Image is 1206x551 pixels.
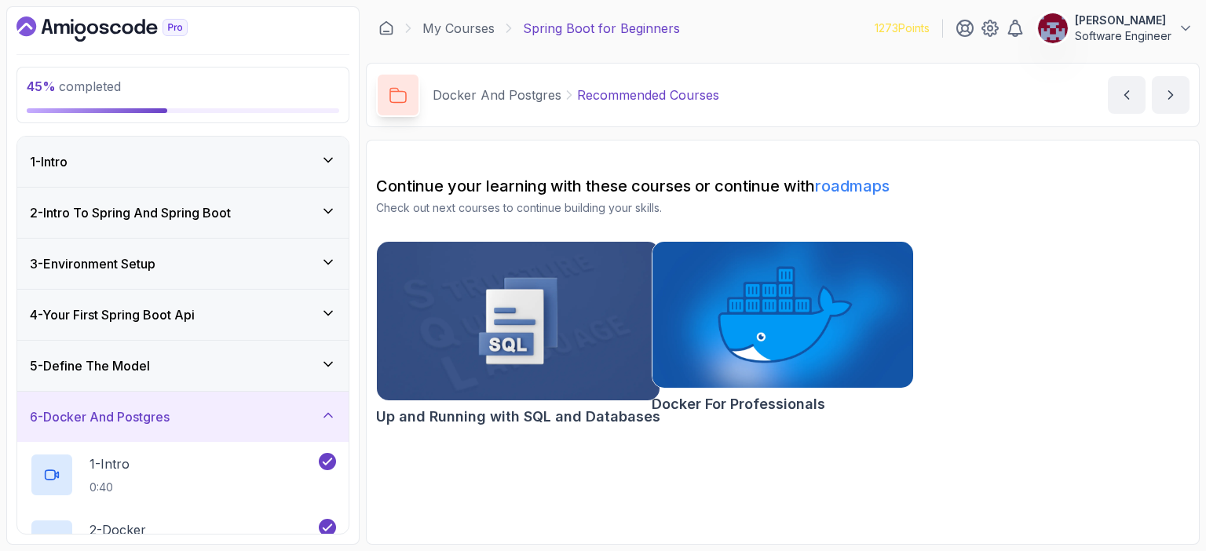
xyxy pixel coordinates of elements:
span: 45 % [27,78,56,94]
a: Dashboard [16,16,224,42]
p: Software Engineer [1075,28,1171,44]
h3: 2 - Intro To Spring And Spring Boot [30,203,231,222]
h3: 1 - Intro [30,152,68,171]
h3: 5 - Define The Model [30,356,150,375]
p: 1 - Intro [90,454,130,473]
h3: 6 - Docker And Postgres [30,407,170,426]
p: Recommended Courses [577,86,719,104]
img: Docker For Professionals card [652,242,914,388]
a: Docker For Professionals cardDocker For Professionals [652,241,915,415]
button: previous content [1108,76,1146,114]
h2: Up and Running with SQL and Databases [376,406,660,428]
button: 5-Define The Model [17,341,349,391]
p: 0:40 [90,480,130,495]
img: user profile image [1038,13,1068,43]
button: 4-Your First Spring Boot Api [17,290,349,340]
p: 1273 Points [875,20,930,36]
button: 2-Intro To Spring And Spring Boot [17,188,349,238]
h3: 4 - Your First Spring Boot Api [30,305,195,324]
iframe: chat widget [1109,453,1206,527]
p: 2 - Docker [90,520,146,539]
button: 6-Docker And Postgres [17,392,349,442]
h2: Continue your learning with these courses or continue with [376,175,1190,197]
a: Dashboard [378,20,394,36]
a: roadmaps [815,177,890,195]
a: Up and Running with SQL and Databases cardUp and Running with SQL and Databases [376,241,660,428]
a: My Courses [422,19,495,38]
button: 1-Intro [17,137,349,187]
p: Docker And Postgres [433,86,561,104]
button: 3-Environment Setup [17,239,349,289]
p: [PERSON_NAME] [1075,13,1171,28]
h3: 3 - Environment Setup [30,254,155,273]
span: completed [27,78,121,94]
p: Spring Boot for Beginners [523,19,680,38]
button: 1-Intro0:40 [30,453,336,497]
img: Up and Running with SQL and Databases card [377,242,660,400]
button: next content [1152,76,1190,114]
button: user profile image[PERSON_NAME]Software Engineer [1037,13,1193,44]
h2: Docker For Professionals [652,393,825,415]
p: Check out next courses to continue building your skills. [376,200,1190,216]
